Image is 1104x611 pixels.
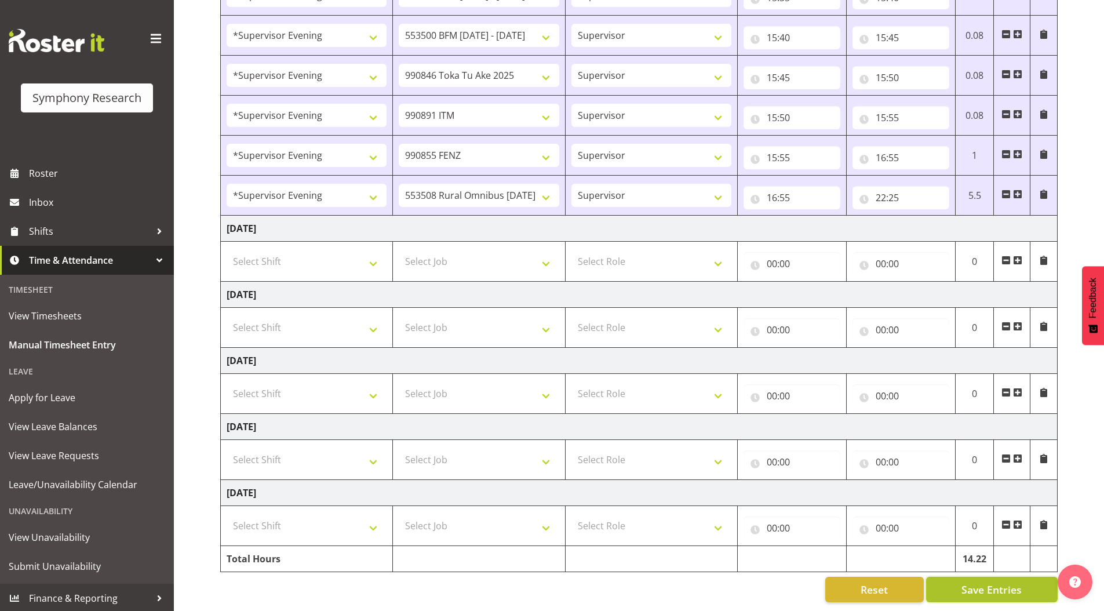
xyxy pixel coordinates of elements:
[852,384,949,408] input: Click to select...
[29,590,151,607] span: Finance & Reporting
[9,307,165,325] span: View Timesheets
[1088,278,1098,318] span: Feedback
[3,278,171,301] div: Timesheet
[221,480,1058,506] td: [DATE]
[3,441,171,470] a: View Leave Requests
[852,26,949,49] input: Click to select...
[9,29,104,52] img: Rosterit website logo
[3,470,171,499] a: Leave/Unavailability Calendar
[3,499,171,523] div: Unavailability
[221,348,1058,374] td: [DATE]
[955,242,994,282] td: 0
[3,330,171,359] a: Manual Timesheet Entry
[961,582,1022,597] span: Save Entries
[852,146,949,169] input: Click to select...
[29,252,151,269] span: Time & Attendance
[744,517,840,540] input: Click to select...
[29,165,168,182] span: Roster
[9,418,165,435] span: View Leave Balances
[221,414,1058,440] td: [DATE]
[852,517,949,540] input: Click to select...
[861,582,888,597] span: Reset
[1069,576,1081,588] img: help-xxl-2.png
[3,359,171,383] div: Leave
[9,336,165,354] span: Manual Timesheet Entry
[955,96,994,136] td: 0.08
[744,384,840,408] input: Click to select...
[221,546,393,572] td: Total Hours
[3,552,171,581] a: Submit Unavailability
[221,282,1058,308] td: [DATE]
[32,89,141,107] div: Symphony Research
[955,374,994,414] td: 0
[1082,266,1104,345] button: Feedback - Show survey
[955,136,994,176] td: 1
[9,389,165,406] span: Apply for Leave
[852,252,949,275] input: Click to select...
[955,506,994,546] td: 0
[955,16,994,56] td: 0.08
[29,194,168,211] span: Inbox
[852,318,949,341] input: Click to select...
[955,176,994,216] td: 5.5
[29,223,151,240] span: Shifts
[9,476,165,493] span: Leave/Unavailability Calendar
[9,558,165,575] span: Submit Unavailability
[744,106,840,129] input: Click to select...
[744,146,840,169] input: Click to select...
[926,577,1058,602] button: Save Entries
[852,106,949,129] input: Click to select...
[744,26,840,49] input: Click to select...
[825,577,924,602] button: Reset
[744,186,840,209] input: Click to select...
[955,308,994,348] td: 0
[955,440,994,480] td: 0
[744,66,840,89] input: Click to select...
[852,450,949,474] input: Click to select...
[9,447,165,464] span: View Leave Requests
[744,252,840,275] input: Click to select...
[955,56,994,96] td: 0.08
[744,318,840,341] input: Click to select...
[3,383,171,412] a: Apply for Leave
[955,546,994,572] td: 14.22
[3,523,171,552] a: View Unavailability
[852,66,949,89] input: Click to select...
[744,450,840,474] input: Click to select...
[9,529,165,546] span: View Unavailability
[221,216,1058,242] td: [DATE]
[3,412,171,441] a: View Leave Balances
[3,301,171,330] a: View Timesheets
[852,186,949,209] input: Click to select...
